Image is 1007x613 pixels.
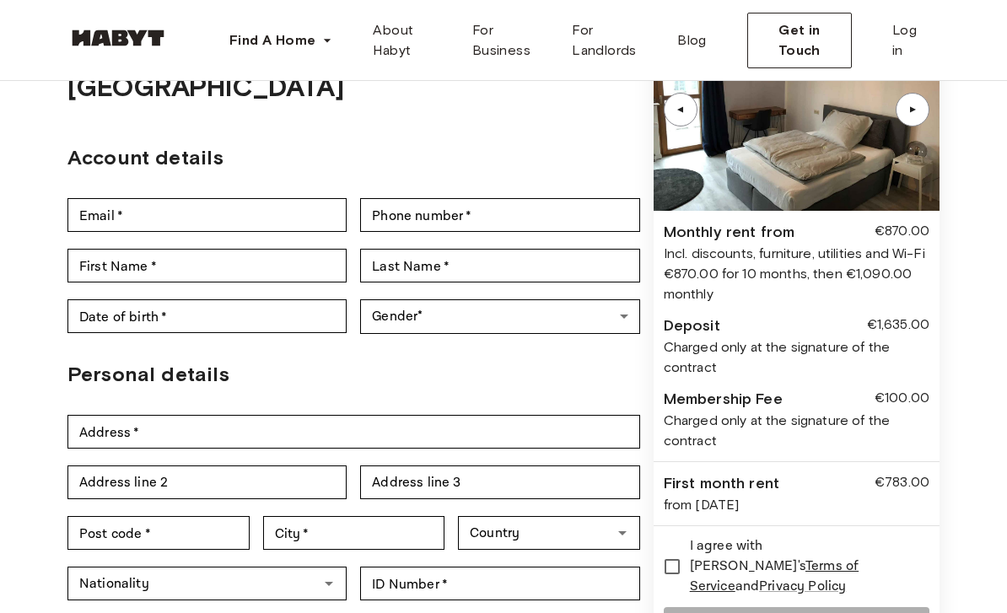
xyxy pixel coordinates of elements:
[664,221,795,244] div: Monthly rent from
[672,105,689,115] div: ▲
[762,20,837,61] span: Get in Touch
[664,411,929,451] div: Charged only at the signature of the contract
[867,315,929,337] div: €1,635.00
[229,30,315,51] span: Find A Home
[677,30,707,51] span: Blog
[664,13,720,67] a: Blog
[664,315,720,337] div: Deposit
[67,359,640,390] h2: Personal details
[904,105,921,115] div: ▲
[664,264,929,304] div: €870.00 for 10 months, then €1,090.00 monthly
[664,472,779,495] div: First month rent
[875,388,929,411] div: €100.00
[558,13,664,67] a: For Landlords
[216,24,346,57] button: Find A Home
[373,20,444,61] span: About Habyt
[690,536,916,597] span: I agree with [PERSON_NAME]'s and
[747,13,852,68] button: Get in Touch
[664,244,929,264] div: Incl. discounts, furniture, utilities and Wi-Fi
[664,388,783,411] div: Membership Fee
[611,521,634,545] button: Open
[759,578,846,595] a: Privacy Policy
[654,8,940,211] img: Image of the room
[359,13,458,67] a: About Habyt
[879,13,940,67] a: Log in
[67,30,169,46] img: Habyt
[664,495,929,515] div: from [DATE]
[664,337,929,378] div: Charged only at the signature of the contract
[67,142,640,173] h2: Account details
[472,20,546,61] span: For Business
[459,13,559,67] a: For Business
[875,221,929,244] div: €870.00
[67,299,347,333] input: Choose date
[892,20,926,61] span: Log in
[572,20,650,61] span: For Landlords
[317,572,341,595] button: Open
[875,472,929,495] div: €783.00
